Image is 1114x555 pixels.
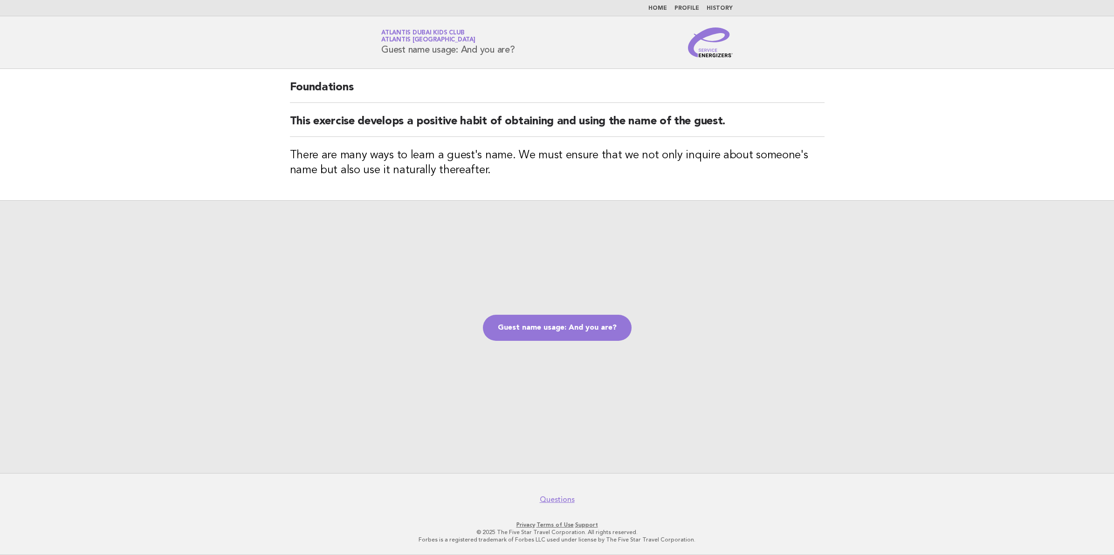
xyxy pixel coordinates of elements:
a: Profile [674,6,699,11]
span: Atlantis [GEOGRAPHIC_DATA] [381,37,475,43]
a: Home [648,6,667,11]
p: · · [272,521,842,528]
h3: There are many ways to learn a guest's name. We must ensure that we not only inquire about someon... [290,148,825,178]
a: Privacy [516,521,535,528]
a: Questions [540,495,575,504]
a: Support [575,521,598,528]
p: © 2025 The Five Star Travel Corporation. All rights reserved. [272,528,842,536]
a: Guest name usage: And you are? [483,315,632,341]
h2: Foundations [290,80,825,103]
a: Atlantis Dubai Kids ClubAtlantis [GEOGRAPHIC_DATA] [381,30,475,43]
h1: Guest name usage: And you are? [381,30,515,54]
a: Terms of Use [536,521,574,528]
h2: This exercise develops a positive habit of obtaining and using the name of the guest. [290,114,825,137]
img: Service Energizers [688,27,733,57]
a: History [707,6,733,11]
p: Forbes is a registered trademark of Forbes LLC used under license by The Five Star Travel Corpora... [272,536,842,543]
